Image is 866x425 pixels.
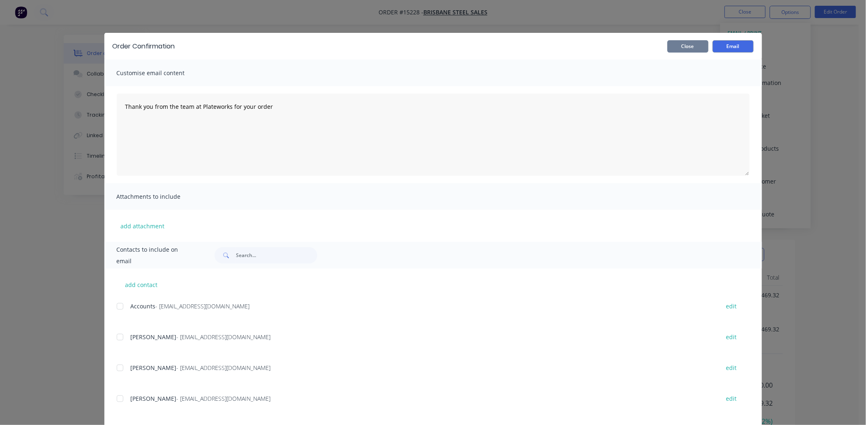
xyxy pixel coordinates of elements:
[117,191,207,202] span: Attachments to include
[236,247,317,264] input: Search...
[177,395,271,402] span: - [EMAIL_ADDRESS][DOMAIN_NAME]
[117,278,166,291] button: add contact
[721,331,742,342] button: edit
[721,362,742,373] button: edit
[667,40,709,53] button: Close
[117,244,194,267] span: Contacts to include on email
[721,393,742,404] button: edit
[117,94,750,176] textarea: Thank you from the team at Plateworks for your order
[131,333,177,341] span: [PERSON_NAME]
[177,333,271,341] span: - [EMAIL_ADDRESS][DOMAIN_NAME]
[131,364,177,372] span: [PERSON_NAME]
[117,67,207,79] span: Customise email content
[177,364,271,372] span: - [EMAIL_ADDRESS][DOMAIN_NAME]
[721,301,742,312] button: edit
[156,302,250,310] span: - [EMAIL_ADDRESS][DOMAIN_NAME]
[113,41,175,51] div: Order Confirmation
[117,220,169,232] button: add attachment
[131,395,177,402] span: [PERSON_NAME]
[131,302,156,310] span: Accounts
[713,40,754,53] button: Email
